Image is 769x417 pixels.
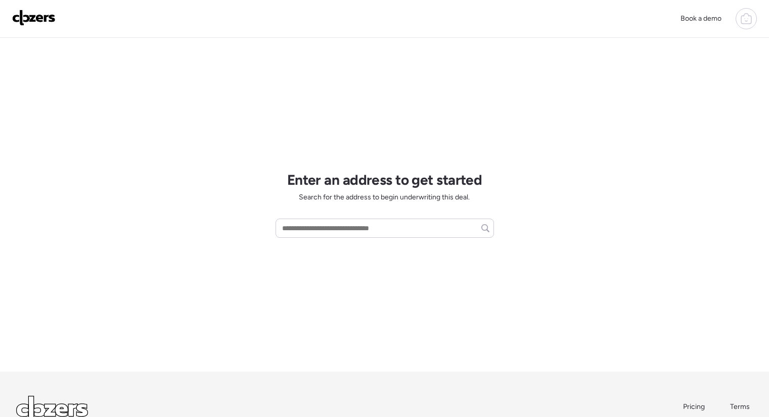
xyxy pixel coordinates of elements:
[730,402,753,412] a: Terms
[730,402,750,411] span: Terms
[12,10,56,26] img: Logo
[287,171,482,188] h1: Enter an address to get started
[299,192,470,202] span: Search for the address to begin underwriting this deal.
[683,402,705,411] span: Pricing
[683,402,706,412] a: Pricing
[681,14,721,23] span: Book a demo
